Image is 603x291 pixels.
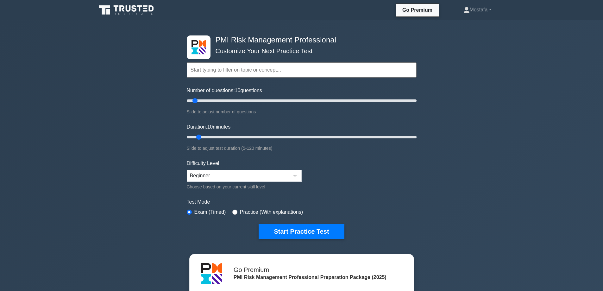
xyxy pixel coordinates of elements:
span: 10 [235,88,241,93]
div: Slide to adjust test duration (5-120 minutes) [187,144,417,152]
span: 10 [207,124,213,130]
div: Choose based on your current skill level [187,183,302,191]
label: Duration: minutes [187,123,231,131]
div: Slide to adjust number of questions [187,108,417,116]
label: Difficulty Level [187,160,219,167]
a: Go Premium [399,6,436,14]
label: Test Mode [187,198,417,206]
a: Mostafa [448,3,507,16]
label: Number of questions: questions [187,87,262,94]
button: Start Practice Test [259,224,344,239]
label: Practice (With explanations) [240,208,303,216]
label: Exam (Timed) [194,208,226,216]
input: Start typing to filter on topic or concept... [187,62,417,78]
h4: PMI Risk Management Professional [213,35,386,45]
